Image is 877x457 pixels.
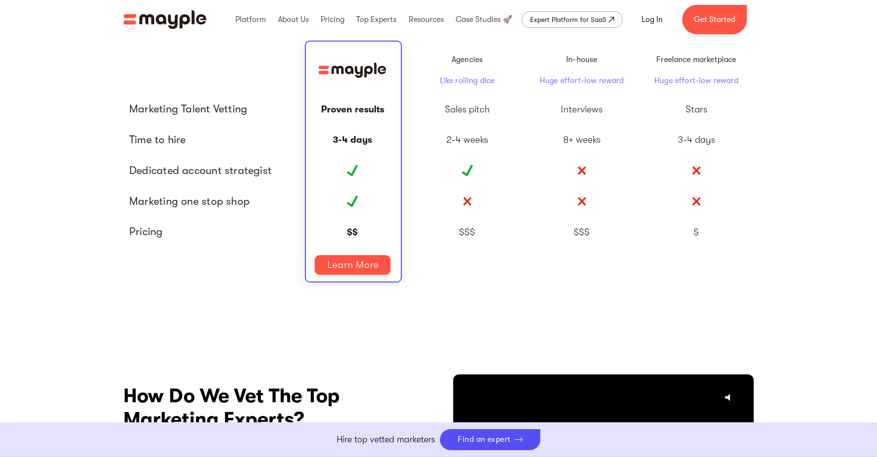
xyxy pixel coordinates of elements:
img: Yes [346,165,358,176]
div: Marketing one stop shop [129,194,289,209]
p: Huge effort-low reward [654,75,739,86]
div: 3-4 days [678,135,715,145]
img: Yes [462,165,473,176]
div: About Us [276,4,311,35]
div: $$$ [574,227,590,237]
img: No [576,166,588,175]
div: 3-4 days [333,135,372,145]
div: Expert Platform for SaaS [530,14,606,25]
img: Yes [346,196,358,207]
div: $ [693,227,699,237]
div: Sales pitch [445,105,490,114]
div: Interviews [561,105,602,114]
img: Mayple logo [123,10,207,29]
div: $$$ [459,227,475,237]
div: Resources [406,4,446,35]
img: No [691,197,702,206]
span: Dedicated account strategist [129,163,289,178]
div: Top Experts [354,4,399,35]
h3: How Do We Vet The Top Marketing Experts? [123,384,424,431]
a: Learn More [315,255,391,275]
div: Pricing [318,4,347,35]
div: Proven results [321,105,384,114]
div: 2-4 weeks [446,135,488,145]
div: 8+ weeks [563,135,600,145]
p: Agencies [440,54,495,65]
button: Click for sound [717,384,744,411]
div: Stars [686,105,707,114]
p: In-house [540,54,624,65]
a: home [123,10,207,29]
p: Like rolling dice [440,75,495,86]
div: Pricing [129,224,289,239]
img: No [576,197,588,206]
p: Freelance marketplace [654,54,739,65]
img: Mayple logo [311,63,394,78]
div: Platform [233,4,268,35]
div: $$ [347,227,358,237]
img: No [462,197,473,206]
p: Huge effort-low reward [540,75,624,86]
a: Log In [630,8,674,31]
div: Marketing Talent Vetting [129,102,289,117]
a: Get Started [682,5,747,34]
img: No [691,166,702,175]
span: Time to hire [129,132,289,148]
a: Expert Platform for SaaS [522,11,623,28]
